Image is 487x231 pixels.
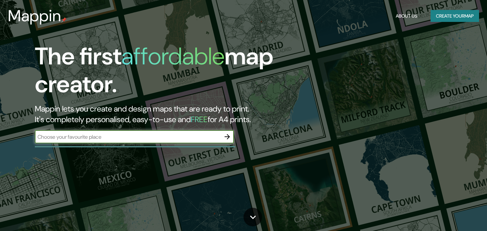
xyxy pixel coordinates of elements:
[191,114,208,124] h5: FREE
[61,17,67,23] img: mappin-pin
[35,133,221,141] input: Choose your favourite place
[35,104,278,125] h2: Mappin lets you create and design maps that are ready to print. It's completely personalised, eas...
[8,7,61,25] h3: Mappin
[431,10,479,22] button: Create yourmap
[35,42,278,104] h1: The first map creator.
[393,10,420,22] button: About Us
[121,41,225,72] h1: affordable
